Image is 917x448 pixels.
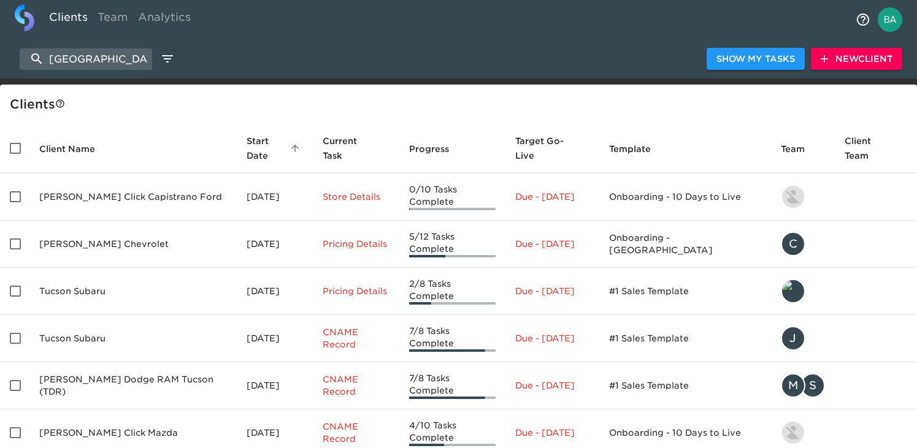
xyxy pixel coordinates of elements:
span: This is the next Task in this Hub that should be completed [323,134,374,163]
span: Start Date [247,134,303,163]
p: CNAME Record [323,326,390,351]
div: nikko.foster@roadster.com [781,420,825,445]
button: NewClient [811,48,902,70]
img: nikko.foster@roadster.com [782,186,804,208]
img: tyler@roadster.com [782,280,804,302]
img: nikko.foster@roadster.com [782,422,804,444]
input: search [20,48,152,70]
span: Template [609,142,667,156]
div: mohamed.desouky@roadster.com, savannah@roadster.com [781,373,825,398]
span: Calculated based on the start date and the duration of all Tasks contained in this Hub. [515,134,574,163]
p: Store Details [323,191,390,203]
span: Client Name [39,142,111,156]
td: [DATE] [237,173,313,221]
img: Profile [878,7,902,32]
span: Current Task [323,134,390,163]
div: clayton.mandel@roadster.com [781,232,825,256]
button: Show My Tasks [707,48,805,70]
p: Due - [DATE] [515,427,589,439]
div: M [781,373,805,398]
span: Client Team [845,134,907,163]
span: Progress [409,142,465,156]
td: 0/10 Tasks Complete [399,173,505,221]
p: CNAME Record [323,373,390,398]
div: C [781,232,805,256]
td: #1 Sales Template [599,315,771,362]
div: tyler@roadster.com [781,279,825,303]
div: nikko.foster@roadster.com [781,184,825,209]
td: 2/8 Tasks Complete [399,268,505,315]
td: [DATE] [237,221,313,268]
span: Show My Tasks [716,51,795,67]
div: J [781,326,805,351]
td: [PERSON_NAME] Chevrolet [29,221,237,268]
p: CNAME Record [323,420,390,445]
img: logo [15,4,34,31]
td: [DATE] [237,315,313,362]
span: Target Go-Live [515,134,589,163]
td: 7/8 Tasks Complete [399,362,505,409]
p: Due - [DATE] [515,332,589,344]
p: Due - [DATE] [515,191,589,203]
td: [DATE] [237,362,313,409]
div: S [800,373,825,398]
td: #1 Sales Template [599,268,771,315]
p: Pricing Details [323,285,390,297]
svg: This is a list of all of your clients and clients shared with you [55,99,65,108]
p: Pricing Details [323,238,390,250]
a: Team [93,4,133,34]
div: justin.gervais@roadster.com [781,326,825,351]
td: Onboarding - [GEOGRAPHIC_DATA] [599,221,771,268]
td: 7/8 Tasks Complete [399,315,505,362]
button: edit [157,48,178,69]
td: Onboarding - 10 Days to Live [599,173,771,221]
div: Client s [10,94,912,114]
td: 5/12 Tasks Complete [399,221,505,268]
p: Due - [DATE] [515,379,589,392]
td: #1 Sales Template [599,362,771,409]
td: Tucson Subaru [29,315,237,362]
a: Analytics [133,4,196,34]
td: [DATE] [237,268,313,315]
span: Team [781,142,821,156]
td: Tucson Subaru [29,268,237,315]
p: Due - [DATE] [515,238,589,250]
span: New Client [821,51,892,67]
button: notifications [848,5,878,34]
td: [PERSON_NAME] Click Capistrano Ford [29,173,237,221]
p: Due - [DATE] [515,285,589,297]
a: Clients [44,4,93,34]
td: [PERSON_NAME] Dodge RAM Tucson (TDR) [29,362,237,409]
